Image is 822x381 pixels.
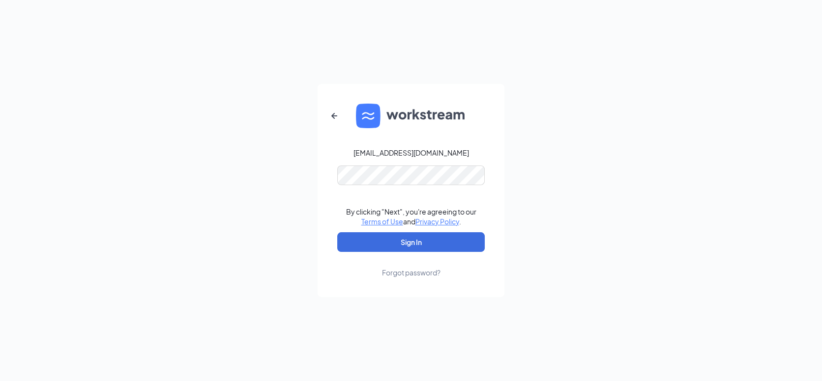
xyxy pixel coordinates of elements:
[361,217,403,226] a: Terms of Use
[346,207,476,226] div: By clicking "Next", you're agreeing to our and .
[382,268,440,277] div: Forgot password?
[323,104,346,128] button: ArrowLeftNew
[415,217,459,226] a: Privacy Policy
[328,110,340,122] svg: ArrowLeftNew
[337,232,485,252] button: Sign In
[353,148,469,158] div: [EMAIL_ADDRESS][DOMAIN_NAME]
[356,104,466,128] img: WS logo and Workstream text
[382,252,440,277] a: Forgot password?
